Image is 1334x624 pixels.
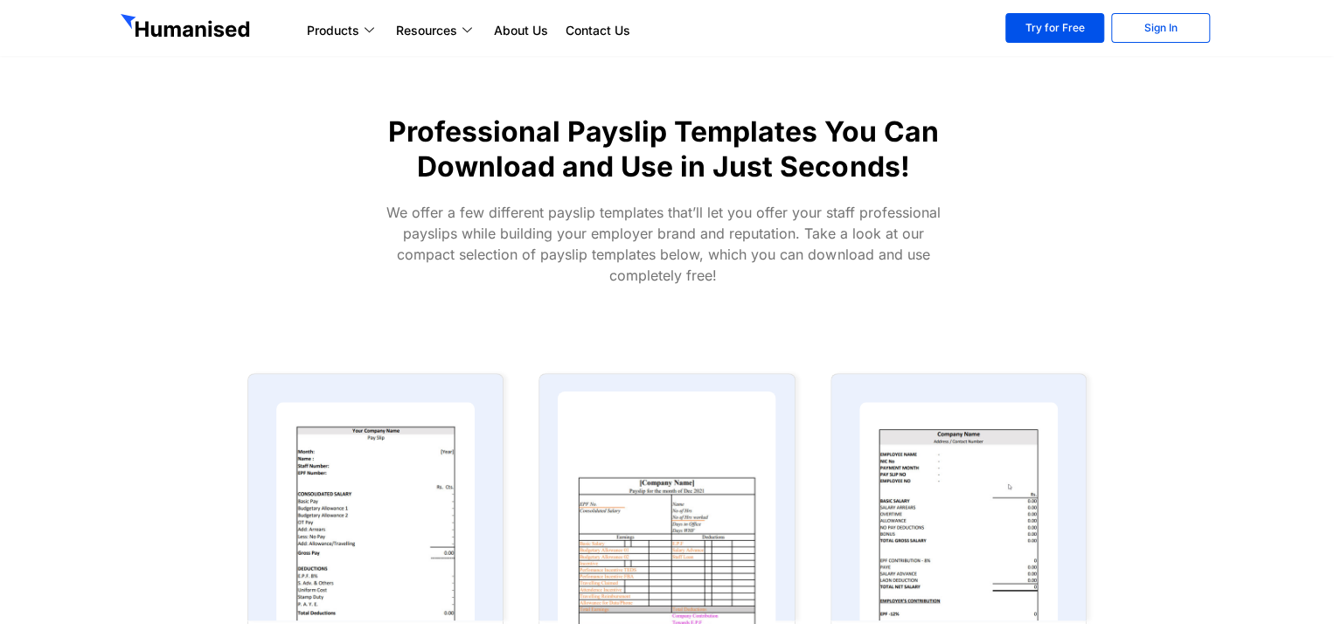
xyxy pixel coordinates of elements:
[276,402,475,621] img: payslip template
[387,20,485,41] a: Resources
[859,402,1058,621] img: payslip template
[1005,13,1104,43] a: Try for Free
[375,202,952,286] p: We offer a few different payslip templates that’ll let you offer your staff professional payslips...
[557,20,639,41] a: Contact Us
[121,14,254,42] img: GetHumanised Logo
[356,114,971,184] h1: Professional Payslip Templates You Can Download and Use in Just Seconds!
[298,20,387,41] a: Products
[1111,13,1210,43] a: Sign In
[485,20,557,41] a: About Us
